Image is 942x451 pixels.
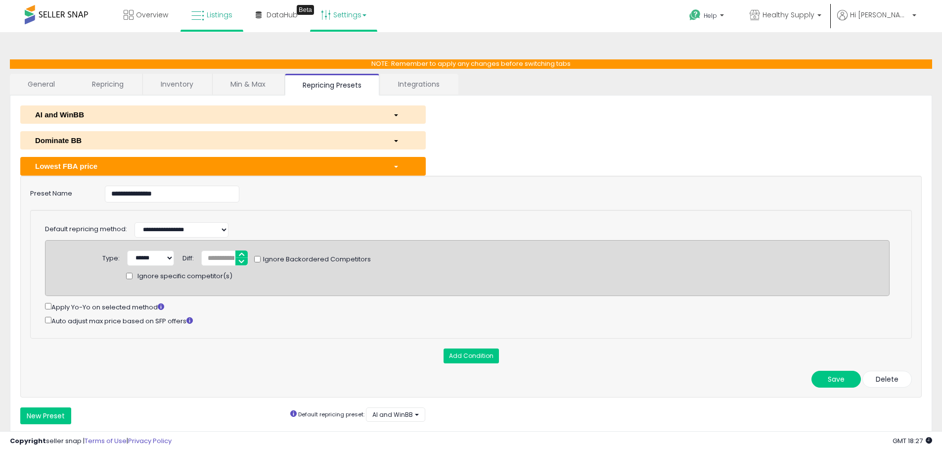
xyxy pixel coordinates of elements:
button: Delete [862,371,912,388]
span: Listings [207,10,232,20]
span: DataHub [267,10,298,20]
div: Apply Yo-Yo on selected method [45,301,890,312]
strong: Copyright [10,436,46,446]
span: Healthy Supply [763,10,814,20]
span: Help [704,11,717,20]
div: Auto adjust max price based on SFP offers [45,315,890,326]
p: NOTE: Remember to apply any changes before switching tabs [10,59,932,69]
button: Dominate BB [20,131,426,150]
a: Integrations [380,74,457,95]
a: Min & Max [213,74,283,95]
a: Privacy Policy [128,436,172,446]
label: Default repricing method: [45,225,127,234]
span: Hi [PERSON_NAME] [850,10,909,20]
a: Help [681,1,734,32]
span: Overview [136,10,168,20]
div: AI and WinBB [28,109,386,120]
button: AI and WinBB [366,407,425,422]
a: Hi [PERSON_NAME] [837,10,916,32]
a: Repricing Presets [285,74,379,96]
a: Inventory [143,74,211,95]
span: Ignore Backordered Competitors [261,255,371,264]
span: AI and WinBB [372,410,413,419]
button: New Preset [20,407,71,424]
i: Get Help [689,9,701,21]
a: Terms of Use [85,436,127,446]
span: Ignore specific competitor(s) [137,272,232,281]
div: seller snap | | [10,437,172,446]
small: Default repricing preset: [298,410,364,418]
a: General [10,74,73,95]
div: Dominate BB [28,135,386,146]
a: Repricing [74,74,141,95]
button: Lowest FBA price [20,157,426,175]
label: Preset Name [23,186,97,199]
span: 2025-10-6 18:27 GMT [893,436,932,446]
div: Type: [102,251,120,263]
button: Save [811,371,861,388]
button: Add Condition [444,349,499,363]
div: Diff: [182,251,194,263]
div: Tooltip anchor [297,5,314,15]
div: Lowest FBA price [28,161,386,171]
button: AI and WinBB [20,105,426,124]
